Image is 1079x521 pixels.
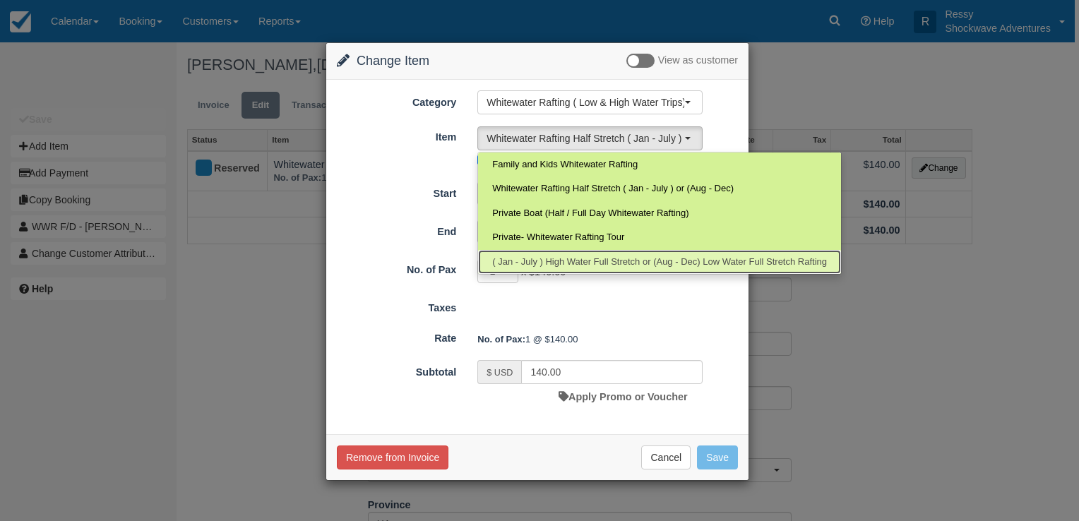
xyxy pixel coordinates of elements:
[326,90,467,110] label: Category
[326,360,467,380] label: Subtotal
[326,326,467,346] label: Rate
[487,368,513,378] small: $ USD
[326,181,467,201] label: Start
[658,55,738,66] span: View as customer
[492,182,734,196] span: Whitewater Rafting Half Stretch ( Jan - July ) or (Aug - Dec)
[492,207,688,220] span: Private Boat (Half / Full Day Whitewater Rafting)
[326,296,467,316] label: Taxes
[641,445,691,469] button: Cancel
[477,334,525,345] strong: No. of Pax
[521,267,566,278] span: x $140.00
[492,256,827,269] span: ( Jan - July ) High Water Full Stretch or (Aug - Dec) Low Water Full Stretch Rafting
[697,445,738,469] button: Save
[467,328,749,351] div: 1 @ $140.00
[487,131,684,145] span: Whitewater Rafting Half Stretch ( Jan - July ) or (Aug - Dec)
[492,158,638,172] span: Family and Kids Whitewater Rafting
[326,125,467,145] label: Item
[326,220,467,239] label: End
[337,445,448,469] button: Remove from Invoice
[492,231,624,244] span: Private- Whitewater Rafting Tour
[477,126,703,150] button: Whitewater Rafting Half Stretch ( Jan - July ) or (Aug - Dec)
[559,391,687,402] a: Apply Promo or Voucher
[477,90,703,114] button: Whitewater Rafting ( Low & High Water Trips)
[487,95,684,109] span: Whitewater Rafting ( Low & High Water Trips)
[357,54,429,68] span: Change Item
[326,258,467,277] label: No. of Pax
